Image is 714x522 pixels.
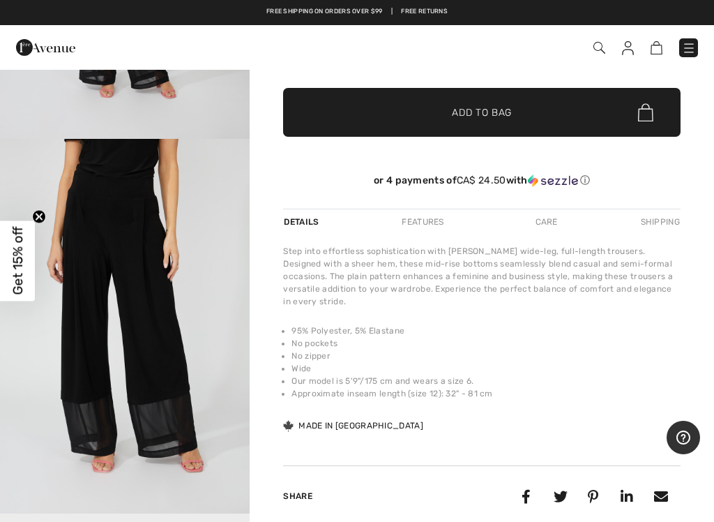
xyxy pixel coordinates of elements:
img: Bag.svg [638,103,653,121]
div: Step into effortless sophistication with [PERSON_NAME] wide-leg, full-length trousers. Designed w... [283,245,681,308]
li: Wide [291,362,681,375]
div: Care [524,209,570,234]
span: Share [283,491,312,501]
a: Free shipping on orders over $99 [266,7,383,17]
span: Get 15% off [10,227,26,295]
span: Add to Bag [452,105,512,120]
li: No pockets [291,337,681,350]
button: Add to Bag [283,88,681,137]
div: or 4 payments ofCA$ 24.50withSezzle Click to learn more about Sezzle [283,174,681,192]
img: Shopping Bag [651,41,662,54]
span: | [391,7,393,17]
button: Close teaser [32,210,46,224]
div: or 4 payments of with [283,174,681,187]
img: My Info [622,41,634,55]
a: Free Returns [401,7,448,17]
li: Our model is 5'9"/175 cm and wears a size 6. [291,375,681,387]
img: Search [593,42,605,54]
div: Features [390,209,455,234]
div: Shipping [637,209,681,234]
div: Made in [GEOGRAPHIC_DATA] [283,419,423,432]
li: Approximate inseam length (size 12): 32" - 81 cm [291,387,681,400]
img: Sezzle [528,174,578,187]
img: 1ère Avenue [16,33,75,61]
li: 95% Polyester, 5% Elastane [291,325,681,337]
li: No zipper [291,350,681,362]
div: Details [283,209,322,234]
iframe: Opens a widget where you can find more information [667,421,700,456]
span: CA$ 24.50 [457,174,506,186]
a: 1ère Avenue [16,40,75,53]
img: Menu [682,41,696,55]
